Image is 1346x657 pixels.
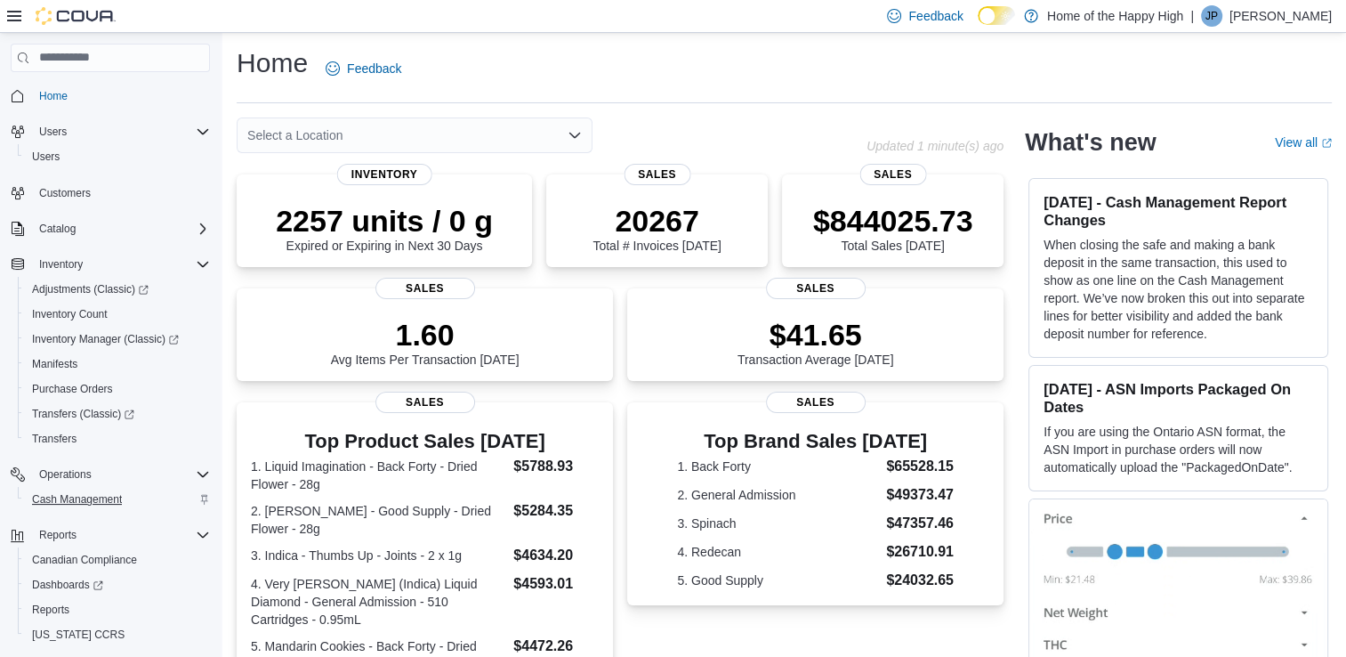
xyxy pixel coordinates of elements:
[32,524,210,546] span: Reports
[18,401,217,426] a: Transfers (Classic)
[737,317,894,353] p: $41.65
[1321,138,1332,149] svg: External link
[4,523,217,547] button: Reports
[32,407,134,421] span: Transfers (Classic)
[886,570,954,591] dd: $24032.65
[18,352,217,377] button: Manifests
[886,541,954,563] dd: $26710.91
[32,603,69,617] span: Reports
[32,121,74,142] button: Users
[513,573,599,595] dd: $4593.01
[4,180,217,206] button: Customers
[737,317,894,367] div: Transaction Average [DATE]
[513,545,599,566] dd: $4634.20
[39,89,68,103] span: Home
[4,462,217,487] button: Operations
[25,353,210,375] span: Manifests
[18,597,217,622] button: Reports
[36,7,116,25] img: Cova
[1229,5,1332,27] p: [PERSON_NAME]
[908,7,963,25] span: Feedback
[677,458,879,475] dt: 1. Back Forty
[25,353,85,375] a: Manifests
[513,636,599,657] dd: $4472.26
[39,528,77,542] span: Reports
[978,25,979,26] span: Dark Mode
[592,203,721,253] div: Total # Invoices [DATE]
[32,524,84,546] button: Reports
[32,464,210,485] span: Operations
[251,431,599,452] h3: Top Product Sales [DATE]
[32,382,113,396] span: Purchase Orders
[1190,5,1194,27] p: |
[32,282,149,296] span: Adjustments (Classic)
[251,575,506,629] dt: 4. Very [PERSON_NAME] (Indica) Liquid Diamond - General Admission - 510 Cartridges - 0.95mL
[276,203,493,253] div: Expired or Expiring in Next 30 Days
[18,327,217,352] a: Inventory Manager (Classic)
[237,45,308,81] h1: Home
[25,599,77,620] a: Reports
[25,328,186,350] a: Inventory Manager (Classic)
[1205,5,1218,27] span: JP
[318,51,408,86] a: Feedback
[513,500,599,522] dd: $5284.35
[1047,5,1183,27] p: Home of the Happy High
[18,487,217,512] button: Cash Management
[32,464,99,485] button: Operations
[39,257,83,272] span: Inventory
[32,553,137,567] span: Canadian Compliance
[251,547,506,564] dt: 3. Indica - Thumbs Up - Joints - 2 x 1g
[18,572,217,597] a: Dashboards
[568,128,582,142] button: Open list of options
[766,392,866,413] span: Sales
[32,432,77,446] span: Transfers
[1044,423,1313,476] p: If you are using the Ontario ASN format, the ASN Import in purchase orders will now automatically...
[513,456,599,477] dd: $5788.93
[677,486,879,504] dt: 2. General Admission
[1044,236,1313,343] p: When closing the safe and making a bank deposit in the same transaction, this used to show as one...
[25,624,210,645] span: Washington CCRS
[25,489,210,510] span: Cash Management
[18,277,217,302] a: Adjustments (Classic)
[18,547,217,572] button: Canadian Compliance
[25,549,144,571] a: Canadian Compliance
[25,279,210,300] span: Adjustments (Classic)
[25,378,210,400] span: Purchase Orders
[25,146,210,167] span: Users
[886,513,954,534] dd: $47357.46
[32,492,122,507] span: Cash Management
[677,515,879,532] dt: 3. Spinach
[1044,193,1313,229] h3: [DATE] - Cash Management Report Changes
[25,279,156,300] a: Adjustments (Classic)
[25,403,210,425] span: Transfers (Classic)
[276,203,493,239] p: 2257 units / 0 g
[766,278,866,299] span: Sales
[978,6,1015,25] input: Dark Mode
[1044,380,1313,416] h3: [DATE] - ASN Imports Packaged On Dates
[25,574,210,596] span: Dashboards
[25,489,129,510] a: Cash Management
[25,304,210,325] span: Inventory Count
[813,203,973,239] p: $844025.73
[32,332,179,346] span: Inventory Manager (Classic)
[347,60,401,77] span: Feedback
[25,428,84,450] a: Transfers
[337,164,432,185] span: Inventory
[813,203,973,253] div: Total Sales [DATE]
[592,203,721,239] p: 20267
[886,456,954,477] dd: $65528.15
[39,186,91,200] span: Customers
[25,549,210,571] span: Canadian Compliance
[39,222,76,236] span: Catalog
[866,139,1003,153] p: Updated 1 minute(s) ago
[18,426,217,451] button: Transfers
[4,216,217,241] button: Catalog
[25,304,115,325] a: Inventory Count
[859,164,926,185] span: Sales
[18,144,217,169] button: Users
[39,125,67,139] span: Users
[25,403,141,425] a: Transfers (Classic)
[32,357,77,371] span: Manifests
[18,302,217,327] button: Inventory Count
[32,182,98,204] a: Customers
